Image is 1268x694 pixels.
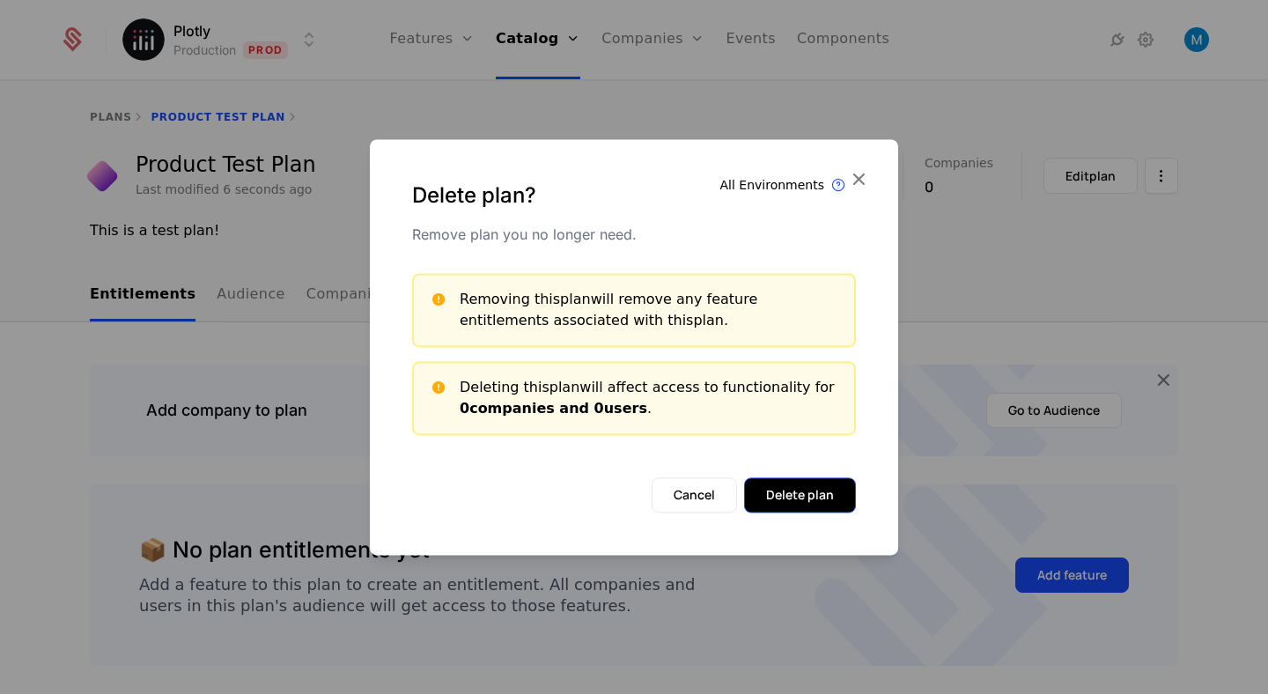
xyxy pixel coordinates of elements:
[412,181,856,210] div: Delete plan?
[460,377,840,419] div: Deleting this plan will affect access to functionality for .
[460,400,647,417] b: 0 companies and 0 users
[412,224,856,245] div: Remove plan you no longer need.
[720,176,825,194] div: All Environments
[460,289,840,331] div: Removing this plan will remove any feature entitlements associated with this plan .
[744,477,856,513] button: Delete plan
[652,477,737,513] button: Cancel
